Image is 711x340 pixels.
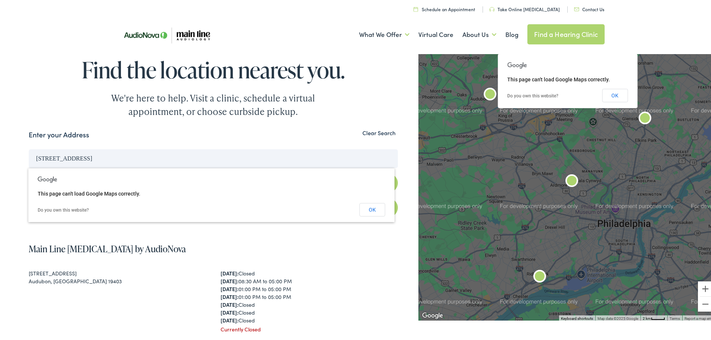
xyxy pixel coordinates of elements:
a: Main Line [MEDICAL_DATA] by AudioNova [29,241,186,253]
div: Currently Closed [221,324,398,332]
div: We're here to help. Visit a clinic, schedule a virtual appointment, or choose curbside pickup. [94,90,333,117]
a: Schedule an Appointment [414,4,475,11]
img: utility icon [574,6,579,10]
button: Keyboard shortcuts [561,315,593,320]
button: Clear Search [360,128,398,135]
strong: [DATE]: [221,315,238,322]
strong: [DATE]: [221,291,238,299]
div: AudioNova [636,109,654,127]
a: Terms (opens in new tab) [670,315,680,319]
strong: [DATE]: [221,307,238,315]
label: Enter your Address [29,128,89,139]
a: What We Offer [359,19,409,47]
img: utility icon [489,6,495,10]
strong: [DATE]: [221,284,238,291]
div: Closed 08:30 AM to 05:00 PM 01:00 PM to 05:00 PM 01:00 PM to 05:00 PM Closed Closed Closed [221,268,398,323]
div: [STREET_ADDRESS] [29,268,206,276]
button: OK [359,202,385,215]
a: Take Online [MEDICAL_DATA] [489,4,560,11]
span: This page can't load Google Maps correctly. [507,75,610,81]
div: Audubon, [GEOGRAPHIC_DATA] 19403 [29,276,206,284]
a: Open this area in Google Maps (opens a new window) [420,309,445,319]
span: This page can't load Google Maps correctly. [38,189,140,195]
strong: [DATE]: [221,299,238,307]
span: Map data ©2025 Google [598,315,638,319]
a: Do you own this website? [38,206,89,211]
a: Contact Us [574,4,604,11]
img: utility icon [414,5,418,10]
a: Virtual Care [418,19,453,47]
a: Do you own this website? [507,92,558,97]
a: About Us [462,19,496,47]
div: Main Line Audiology by AudioNova [563,171,581,189]
strong: [DATE]: [221,276,238,283]
h1: Find the location nearest you. [29,56,398,81]
a: Find a Hearing Clinic [527,23,605,43]
a: Blog [505,19,518,47]
img: Google [420,309,445,319]
button: Map Scale: 2 km per 34 pixels [640,314,667,319]
div: Main Line Audiology by AudioNova [481,85,499,103]
strong: [DATE]: [221,268,238,275]
div: Main Line Audiology by AudioNova [531,267,549,285]
span: 2 km [643,315,651,319]
button: OK [602,87,628,101]
input: Enter your address or zip code [29,148,398,166]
